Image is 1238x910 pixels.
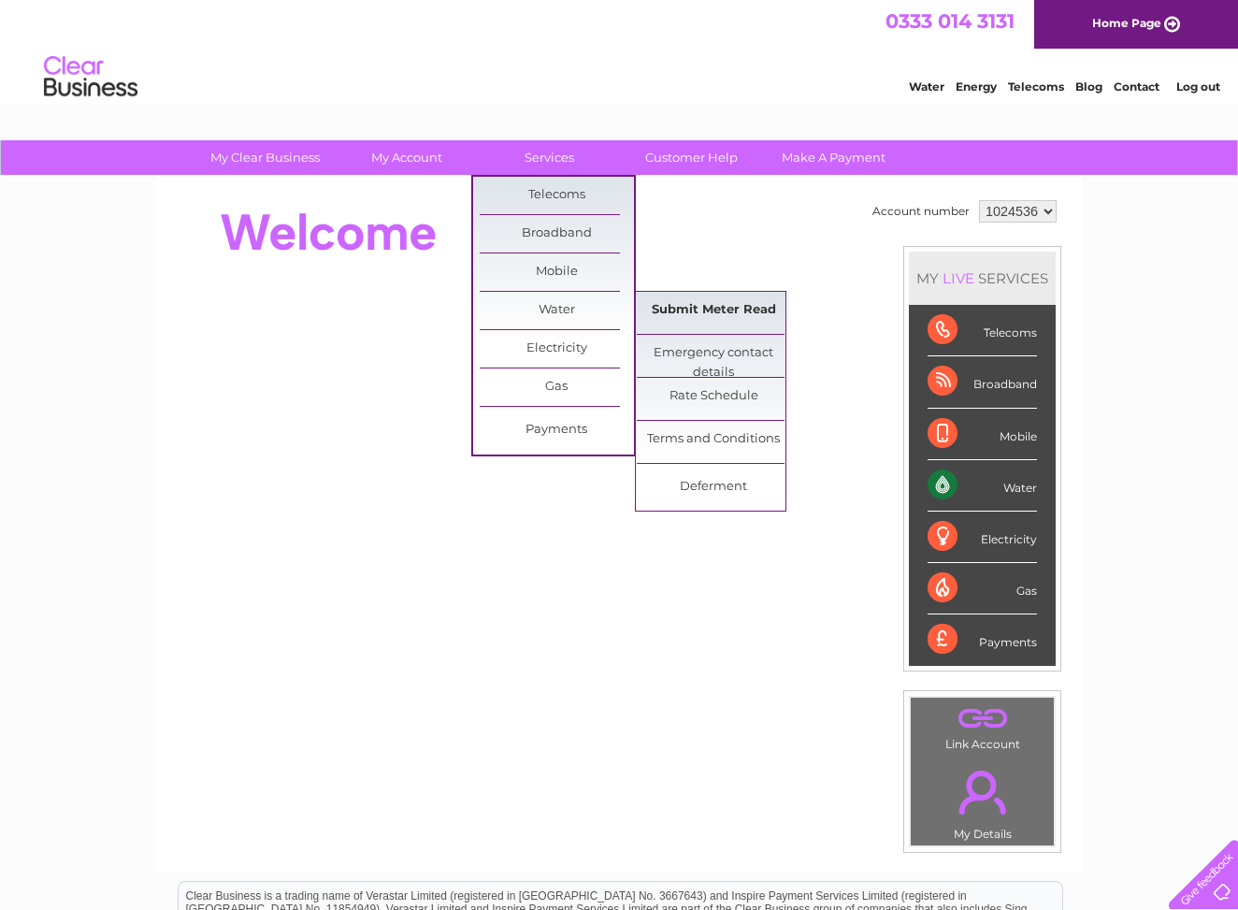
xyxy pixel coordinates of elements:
a: My Account [330,140,484,175]
a: 0333 014 3131 [885,9,1015,33]
a: Energy [956,79,997,94]
a: Contact [1114,79,1159,94]
a: . [915,702,1049,735]
div: Electricity [928,512,1037,563]
a: Terms and Conditions [637,421,791,458]
a: Services [472,140,626,175]
a: Emergency contact details [637,335,791,372]
a: Water [909,79,944,94]
a: Water [480,292,634,329]
a: My Clear Business [188,140,342,175]
td: Account number [868,195,974,227]
a: Customer Help [614,140,769,175]
div: Broadband [928,356,1037,408]
div: Clear Business is a trading name of Verastar Limited (registered in [GEOGRAPHIC_DATA] No. 3667643... [179,10,1062,91]
td: My Details [910,755,1055,846]
a: Mobile [480,253,634,291]
a: Payments [480,412,634,449]
div: Gas [928,563,1037,614]
a: Rate Schedule [637,378,791,415]
div: Mobile [928,409,1037,460]
div: LIVE [939,269,978,287]
a: Log out [1176,79,1220,94]
div: MY SERVICES [909,252,1056,305]
td: Link Account [910,697,1055,756]
div: Water [928,460,1037,512]
a: Electricity [480,330,634,368]
a: Telecoms [480,177,634,214]
a: Submit Meter Read [637,292,791,329]
a: Gas [480,368,634,406]
img: logo.png [43,49,138,106]
a: Broadband [480,215,634,253]
a: . [915,759,1049,825]
div: Telecoms [928,305,1037,356]
a: Make A Payment [756,140,911,175]
div: Payments [928,614,1037,665]
a: Deferment [637,469,791,506]
a: Telecoms [1008,79,1064,94]
a: Blog [1075,79,1102,94]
